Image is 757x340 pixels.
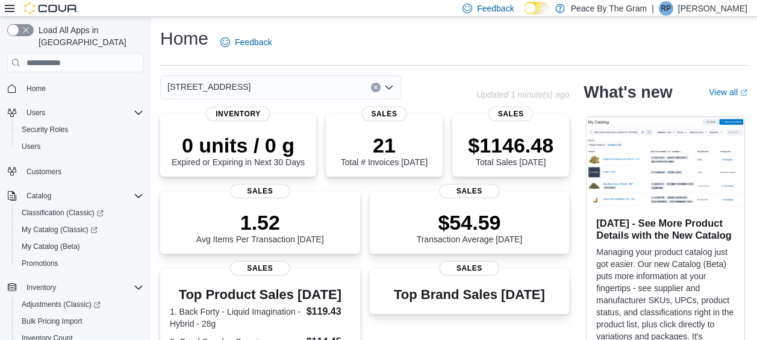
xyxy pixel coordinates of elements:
img: Cova [24,2,78,14]
h3: [DATE] - See More Product Details with the New Catalog [596,217,735,241]
button: Catalog [2,187,148,204]
button: Users [12,138,148,155]
span: My Catalog (Beta) [17,239,143,254]
p: 1.52 [196,210,324,235]
div: Rob Pranger [659,1,673,16]
p: | [652,1,654,16]
p: $54.59 [417,210,523,235]
span: Home [26,84,46,93]
p: $1146.48 [468,133,553,157]
button: Home [2,80,148,97]
button: Promotions [12,255,148,272]
span: My Catalog (Beta) [22,242,80,251]
span: Sales [230,261,290,275]
button: My Catalog (Beta) [12,238,148,255]
div: Total # Invoices [DATE] [341,133,428,167]
a: Promotions [17,256,63,271]
span: Users [22,142,40,151]
div: Total Sales [DATE] [468,133,553,167]
a: Security Roles [17,122,73,137]
span: Users [17,139,143,154]
div: Avg Items Per Transaction [DATE] [196,210,324,244]
h1: Home [160,27,208,51]
p: [PERSON_NAME] [678,1,747,16]
span: Bulk Pricing Import [22,316,83,326]
button: Customers [2,162,148,180]
a: Bulk Pricing Import [17,314,87,329]
a: My Catalog (Classic) [12,221,148,238]
span: My Catalog (Classic) [22,225,98,235]
span: Customers [22,163,143,178]
span: Bulk Pricing Import [17,314,143,329]
span: Home [22,81,143,96]
div: Expired or Expiring in Next 30 Days [172,133,305,167]
span: Adjustments (Classic) [17,297,143,312]
a: Home [22,81,51,96]
h3: Top Product Sales [DATE] [170,288,350,302]
span: Catalog [26,191,51,201]
span: Users [22,105,143,120]
span: Security Roles [17,122,143,137]
button: Open list of options [384,83,394,92]
span: Classification (Classic) [17,206,143,220]
button: Security Roles [12,121,148,138]
span: Sales [440,261,499,275]
input: Dark Mode [524,2,549,14]
div: Transaction Average [DATE] [417,210,523,244]
span: RP [661,1,671,16]
span: Users [26,108,45,118]
a: Users [17,139,45,154]
a: Adjustments (Classic) [17,297,105,312]
a: View allExternal link [709,87,747,97]
a: Adjustments (Classic) [12,296,148,313]
span: Sales [362,107,407,121]
span: Feedback [235,36,272,48]
button: Catalog [22,189,56,203]
a: Classification (Classic) [17,206,108,220]
span: Inventory [26,283,56,292]
a: Feedback [216,30,276,54]
span: Sales [488,107,534,121]
svg: External link [740,89,747,96]
span: Inventory [22,280,143,295]
button: Users [22,105,50,120]
dt: 1. Back Forty - Liquid Imagination - Hybrid - 28g [170,306,302,330]
span: Dark Mode [524,14,525,15]
span: [STREET_ADDRESS] [167,80,251,94]
button: Inventory [2,279,148,296]
p: 0 units / 0 g [172,133,305,157]
p: Peace By The Gram [571,1,647,16]
h3: Top Brand Sales [DATE] [394,288,545,302]
span: Classification (Classic) [22,208,104,218]
p: Updated 1 minute(s) ago [476,90,569,99]
span: Feedback [477,2,514,14]
span: Security Roles [22,125,68,134]
a: Classification (Classic) [12,204,148,221]
a: My Catalog (Beta) [17,239,85,254]
span: Promotions [22,259,58,268]
a: My Catalog (Classic) [17,222,102,237]
span: My Catalog (Classic) [17,222,143,237]
span: Sales [230,184,290,198]
button: Users [2,104,148,121]
span: Customers [26,167,61,177]
span: Sales [440,184,499,198]
span: Adjustments (Classic) [22,300,101,309]
span: Inventory [206,107,270,121]
span: Promotions [17,256,143,271]
p: 21 [341,133,428,157]
button: Clear input [371,83,381,92]
span: Load All Apps in [GEOGRAPHIC_DATA] [34,24,143,48]
button: Inventory [22,280,61,295]
h2: What's new [584,83,672,102]
a: Customers [22,165,66,179]
span: Catalog [22,189,143,203]
button: Bulk Pricing Import [12,313,148,330]
dd: $119.43 [307,304,350,319]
